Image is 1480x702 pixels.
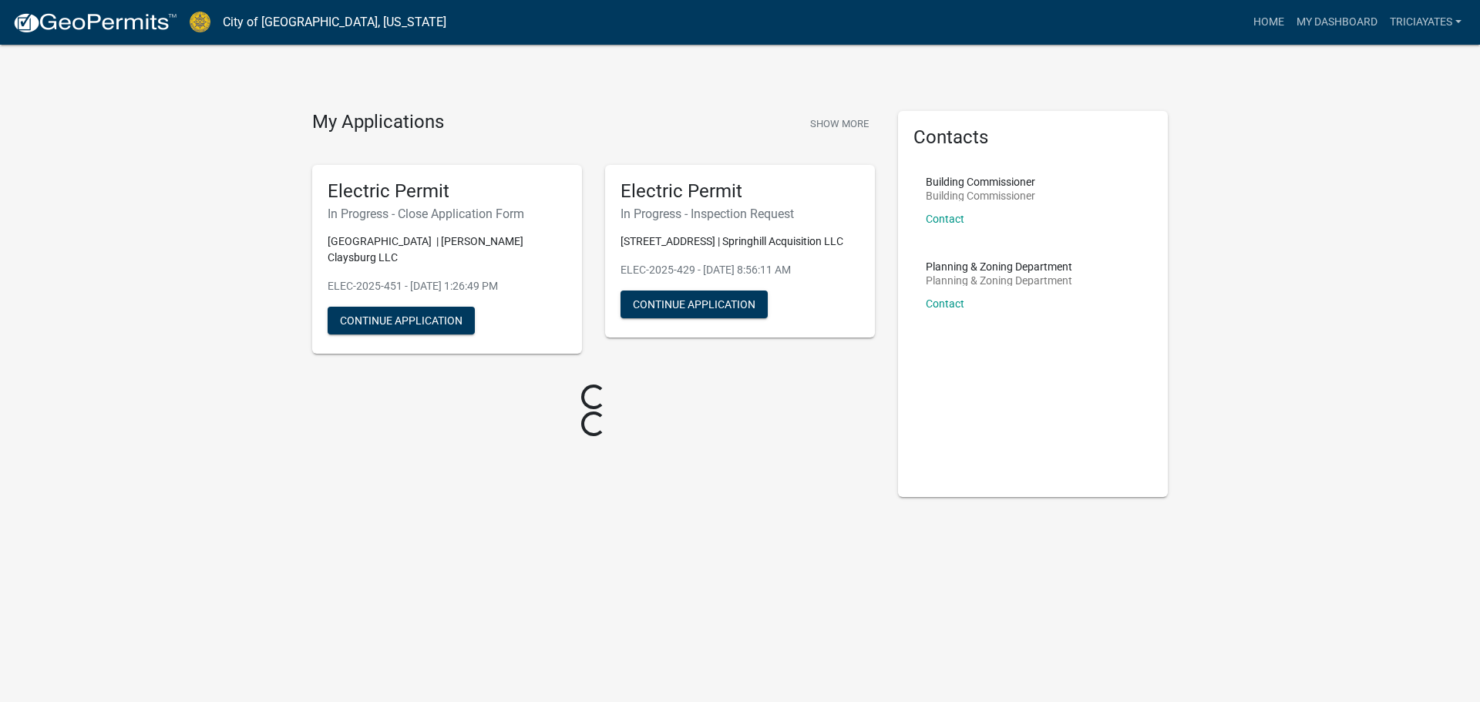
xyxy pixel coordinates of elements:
[913,126,1152,149] h5: Contacts
[328,307,475,334] button: Continue Application
[328,278,567,294] p: ELEC-2025-451 - [DATE] 1:26:49 PM
[223,9,446,35] a: City of [GEOGRAPHIC_DATA], [US_STATE]
[621,262,859,278] p: ELEC-2025-429 - [DATE] 8:56:11 AM
[190,12,210,32] img: City of Jeffersonville, Indiana
[312,111,444,134] h4: My Applications
[1290,8,1384,37] a: My Dashboard
[621,233,859,250] p: [STREET_ADDRESS] | Springhill Acquisition LLC
[1384,8,1468,37] a: triciayates
[621,180,859,203] h5: Electric Permit
[926,190,1035,201] p: Building Commissioner
[621,207,859,221] h6: In Progress - Inspection Request
[926,275,1072,286] p: Planning & Zoning Department
[926,176,1035,187] p: Building Commissioner
[328,207,567,221] h6: In Progress - Close Application Form
[804,111,875,136] button: Show More
[926,297,964,310] a: Contact
[328,233,567,266] p: [GEOGRAPHIC_DATA] | [PERSON_NAME] Claysburg LLC
[926,261,1072,272] p: Planning & Zoning Department
[926,213,964,225] a: Contact
[328,180,567,203] h5: Electric Permit
[1247,8,1290,37] a: Home
[621,291,768,318] button: Continue Application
